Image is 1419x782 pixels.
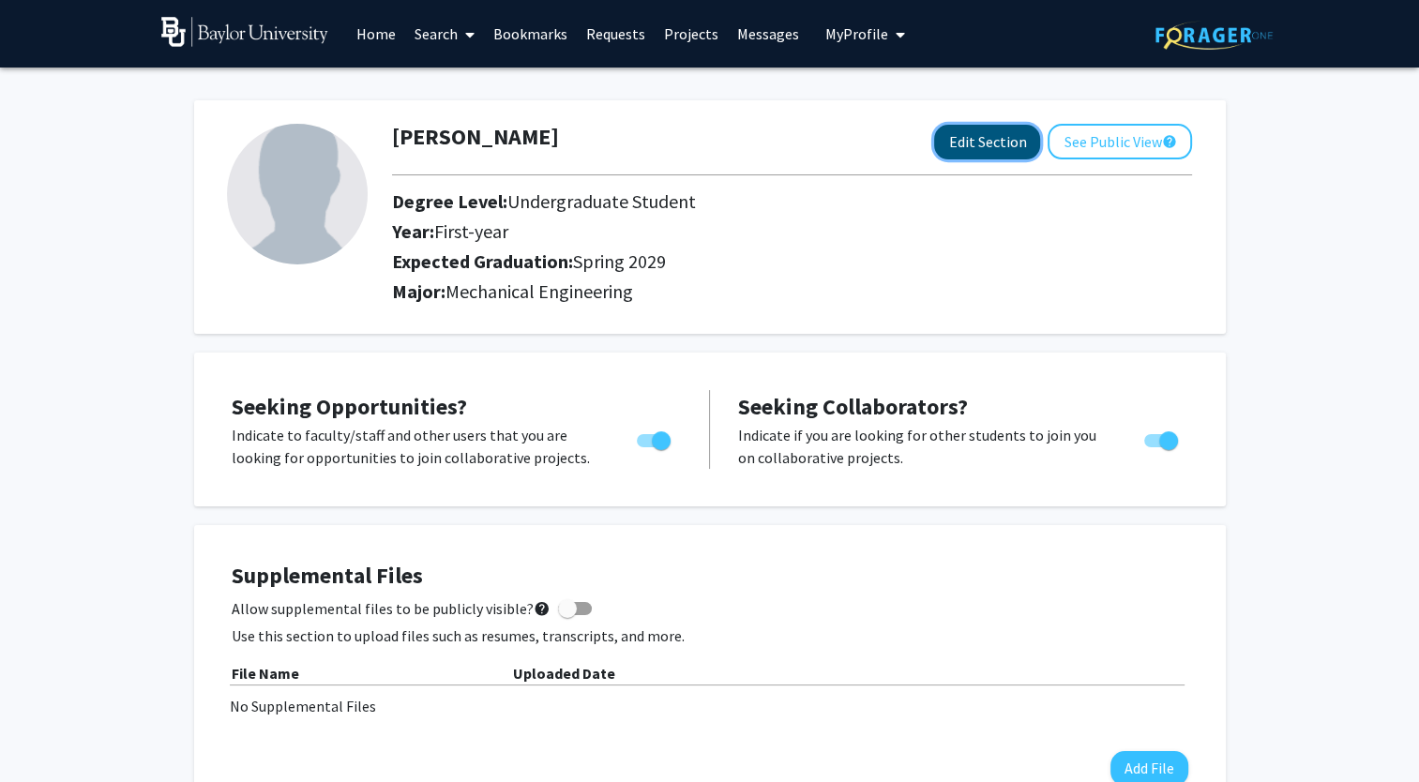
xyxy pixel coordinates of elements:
[227,124,368,264] img: Profile Picture
[405,1,484,67] a: Search
[14,698,80,768] iframe: Chat
[484,1,577,67] a: Bookmarks
[392,250,1142,273] h2: Expected Graduation:
[738,424,1109,469] p: Indicate if you are looking for other students to join you on collaborative projects.
[232,392,467,421] span: Seeking Opportunities?
[573,249,666,273] span: Spring 2029
[392,280,1192,303] h2: Major:
[230,695,1190,717] div: No Supplemental Files
[534,597,551,620] mat-icon: help
[1137,424,1188,452] div: Toggle
[232,624,1188,647] p: Use this section to upload files such as resumes, transcripts, and more.
[629,424,681,452] div: Toggle
[1155,21,1273,50] img: ForagerOne Logo
[507,189,696,213] span: Undergraduate Student
[161,17,329,47] img: Baylor University Logo
[1161,130,1176,153] mat-icon: help
[232,597,551,620] span: Allow supplemental files to be publicly visible?
[934,125,1040,159] button: Edit Section
[392,220,1142,243] h2: Year:
[1048,124,1192,159] button: See Public View
[232,563,1188,590] h4: Supplemental Files
[392,124,559,151] h1: [PERSON_NAME]
[232,424,601,469] p: Indicate to faculty/staff and other users that you are looking for opportunities to join collabor...
[392,190,1142,213] h2: Degree Level:
[577,1,655,67] a: Requests
[445,279,633,303] span: Mechanical Engineering
[232,664,299,683] b: File Name
[655,1,728,67] a: Projects
[728,1,808,67] a: Messages
[513,664,615,683] b: Uploaded Date
[434,219,508,243] span: First-year
[347,1,405,67] a: Home
[825,24,888,43] span: My Profile
[738,392,968,421] span: Seeking Collaborators?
